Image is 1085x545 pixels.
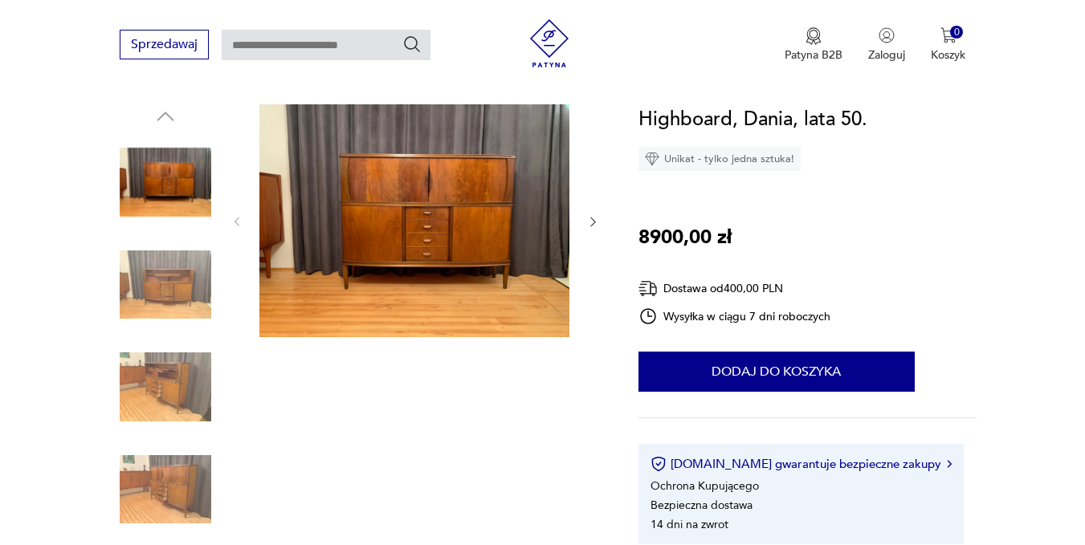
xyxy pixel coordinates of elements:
[785,27,842,63] a: Ikona medaluPatyna B2B
[785,47,842,63] p: Patyna B2B
[525,19,573,67] img: Patyna - sklep z meblami i dekoracjami vintage
[645,152,659,166] img: Ikona diamentu
[638,222,732,253] p: 8900,00 zł
[638,279,658,299] img: Ikona dostawy
[120,239,211,331] img: Zdjęcie produktu Highboard, Dania, lata 50.
[638,352,915,392] button: Dodaj do koszyka
[259,104,569,337] img: Zdjęcie produktu Highboard, Dania, lata 50.
[651,478,759,494] li: Ochrona Kupującego
[120,40,209,51] a: Sprzedawaj
[120,444,211,535] img: Zdjęcie produktu Highboard, Dania, lata 50.
[785,27,842,63] button: Patyna B2B
[806,27,822,45] img: Ikona medalu
[120,30,209,59] button: Sprzedawaj
[931,27,965,63] button: 0Koszyk
[868,27,905,63] button: Zaloguj
[638,104,867,135] h1: Highboard, Dania, lata 50.
[120,341,211,433] img: Zdjęcie produktu Highboard, Dania, lata 50.
[402,35,422,54] button: Szukaj
[638,307,831,326] div: Wysyłka w ciągu 7 dni roboczych
[638,147,801,171] div: Unikat - tylko jedna sztuka!
[950,26,964,39] div: 0
[940,27,957,43] img: Ikona koszyka
[947,460,952,468] img: Ikona strzałki w prawo
[879,27,895,43] img: Ikonka użytkownika
[868,47,905,63] p: Zaloguj
[651,456,667,472] img: Ikona certyfikatu
[931,47,965,63] p: Koszyk
[651,456,952,472] button: [DOMAIN_NAME] gwarantuje bezpieczne zakupy
[651,517,728,532] li: 14 dni na zwrot
[651,498,753,513] li: Bezpieczna dostawa
[120,136,211,228] img: Zdjęcie produktu Highboard, Dania, lata 50.
[638,279,831,299] div: Dostawa od 400,00 PLN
